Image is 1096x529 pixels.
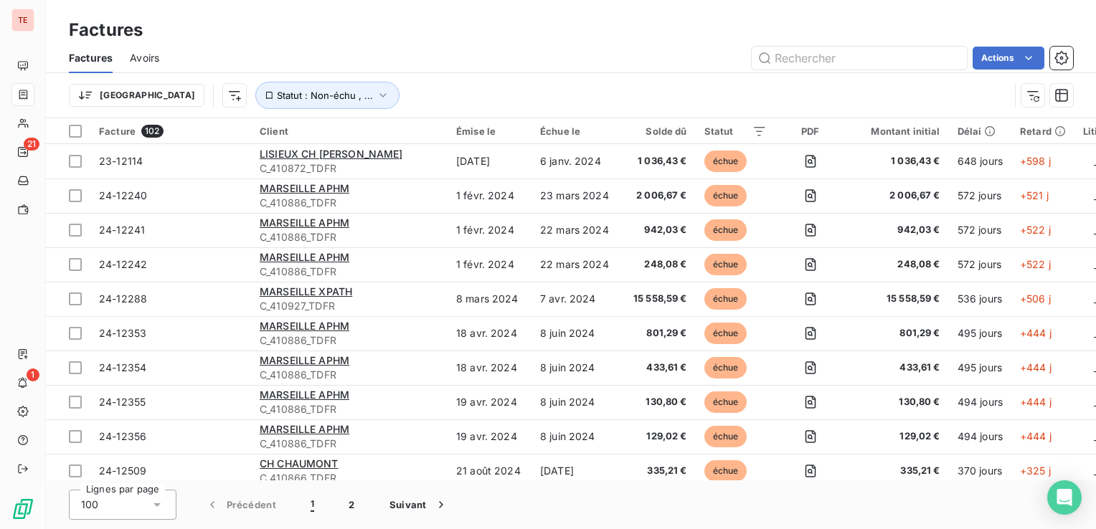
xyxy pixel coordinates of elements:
span: 248,08 € [626,257,687,272]
span: MARSEILLE APHM [260,320,349,332]
td: 7 avr. 2024 [532,282,618,316]
span: 248,08 € [854,257,940,272]
span: 24-12242 [99,258,147,270]
td: 8 juin 2024 [532,385,618,419]
td: 495 jours [949,316,1011,351]
span: 433,61 € [626,361,687,375]
td: 6 janv. 2024 [532,144,618,178]
td: 19 avr. 2024 [448,385,532,419]
span: échue [704,288,747,310]
span: 24-12355 [99,396,146,408]
span: +444 j [1020,327,1052,339]
div: Statut [704,125,767,137]
div: Échue le [540,125,609,137]
td: 494 jours [949,419,1011,454]
span: MARSEILLE APHM [260,216,349,229]
span: 24-12509 [99,464,146,477]
span: +521 j [1020,189,1049,201]
span: 801,29 € [626,326,687,340]
span: MARSEILLE APHM [260,389,349,401]
div: Émise le [456,125,523,137]
span: 1 036,43 € [626,154,687,168]
div: Client [260,125,439,137]
span: +444 j [1020,396,1052,408]
td: 1 févr. 2024 [448,213,532,247]
button: Suivant [372,490,466,520]
span: 102 [141,125,163,138]
span: 130,80 € [854,395,940,409]
span: 24-12288 [99,292,147,305]
span: échue [704,426,747,447]
td: 495 jours [949,351,1011,385]
span: MARSEILLE XPATH [260,285,352,297]
span: MARSEILLE APHM [260,182,349,194]
span: C_410927_TDFR [260,299,439,313]
span: C_410866_TDFR [260,471,439,485]
span: Facture [99,125,136,137]
span: 942,03 € [626,223,687,237]
span: 335,21 € [854,464,940,478]
span: C_410872_TDFR [260,161,439,176]
span: +444 j [1020,361,1052,373]
span: 1 [27,368,39,381]
span: 15 558,59 € [626,292,687,306]
span: Avoirs [130,51,159,65]
span: 24-12353 [99,327,146,339]
span: échue [704,391,747,413]
div: Open Intercom Messenger [1047,480,1082,515]
a: 21 [11,140,34,163]
td: [DATE] [448,144,532,178]
span: +598 j [1020,155,1051,167]
span: échue [704,151,747,172]
span: +506 j [1020,292,1051,305]
span: MARSEILLE APHM [260,354,349,366]
span: C_410886_TDFR [260,196,439,210]
div: Montant initial [854,125,940,137]
td: 22 mars 2024 [532,213,618,247]
button: Actions [973,47,1044,70]
td: 494 jours [949,385,1011,419]
td: 8 juin 2024 [532,351,618,385]
div: Retard [1020,125,1066,137]
span: C_410886_TDFR [260,437,439,451]
button: [GEOGRAPHIC_DATA] [69,84,204,107]
td: 8 juin 2024 [532,419,618,454]
span: 129,02 € [854,429,940,444]
span: 24-12356 [99,430,146,442]
span: +444 j [1020,430,1052,442]
td: 18 avr. 2024 [448,316,532,351]
td: 21 août 2024 [448,454,532,488]
div: TE [11,9,34,32]
span: 1 [311,497,314,512]
span: 2 006,67 € [854,189,940,203]
span: 130,80 € [626,395,687,409]
span: C_410886_TDFR [260,333,439,348]
td: 18 avr. 2024 [448,351,532,385]
input: Rechercher [752,47,967,70]
td: 22 mars 2024 [532,247,618,282]
td: 572 jours [949,213,1011,247]
span: C_410886_TDFR [260,264,439,279]
button: 1 [293,490,331,520]
td: 1 févr. 2024 [448,247,532,282]
span: C_410886_TDFR [260,402,439,416]
span: 100 [81,497,98,512]
span: 335,21 € [626,464,687,478]
span: Statut : Non-échu , ... [277,90,373,101]
span: 21 [24,138,39,151]
td: [DATE] [532,454,618,488]
button: 2 [331,490,372,520]
td: 572 jours [949,178,1011,213]
td: 8 mars 2024 [448,282,532,316]
button: Statut : Non-échu , ... [255,82,400,109]
span: 433,61 € [854,361,940,375]
td: 648 jours [949,144,1011,178]
span: 23-12114 [99,155,143,167]
span: +325 j [1020,464,1051,477]
span: MARSEILLE APHM [260,251,349,263]
img: Logo LeanPay [11,497,34,520]
td: 19 avr. 2024 [448,419,532,454]
td: 572 jours [949,247,1011,282]
span: 1 036,43 € [854,154,940,168]
span: Factures [69,51,113,65]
